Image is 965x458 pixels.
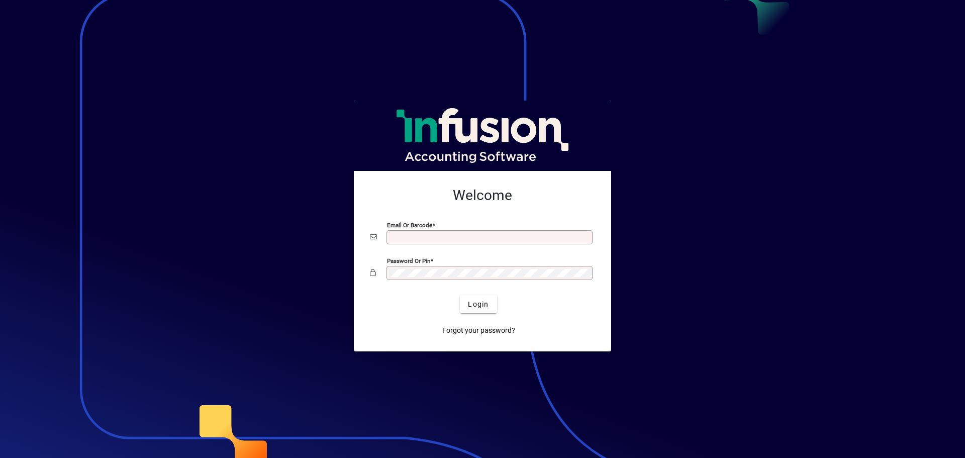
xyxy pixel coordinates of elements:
[387,257,430,264] mat-label: Password or Pin
[387,222,432,229] mat-label: Email or Barcode
[460,295,497,313] button: Login
[468,299,489,310] span: Login
[370,187,595,204] h2: Welcome
[438,321,519,339] a: Forgot your password?
[442,325,515,336] span: Forgot your password?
